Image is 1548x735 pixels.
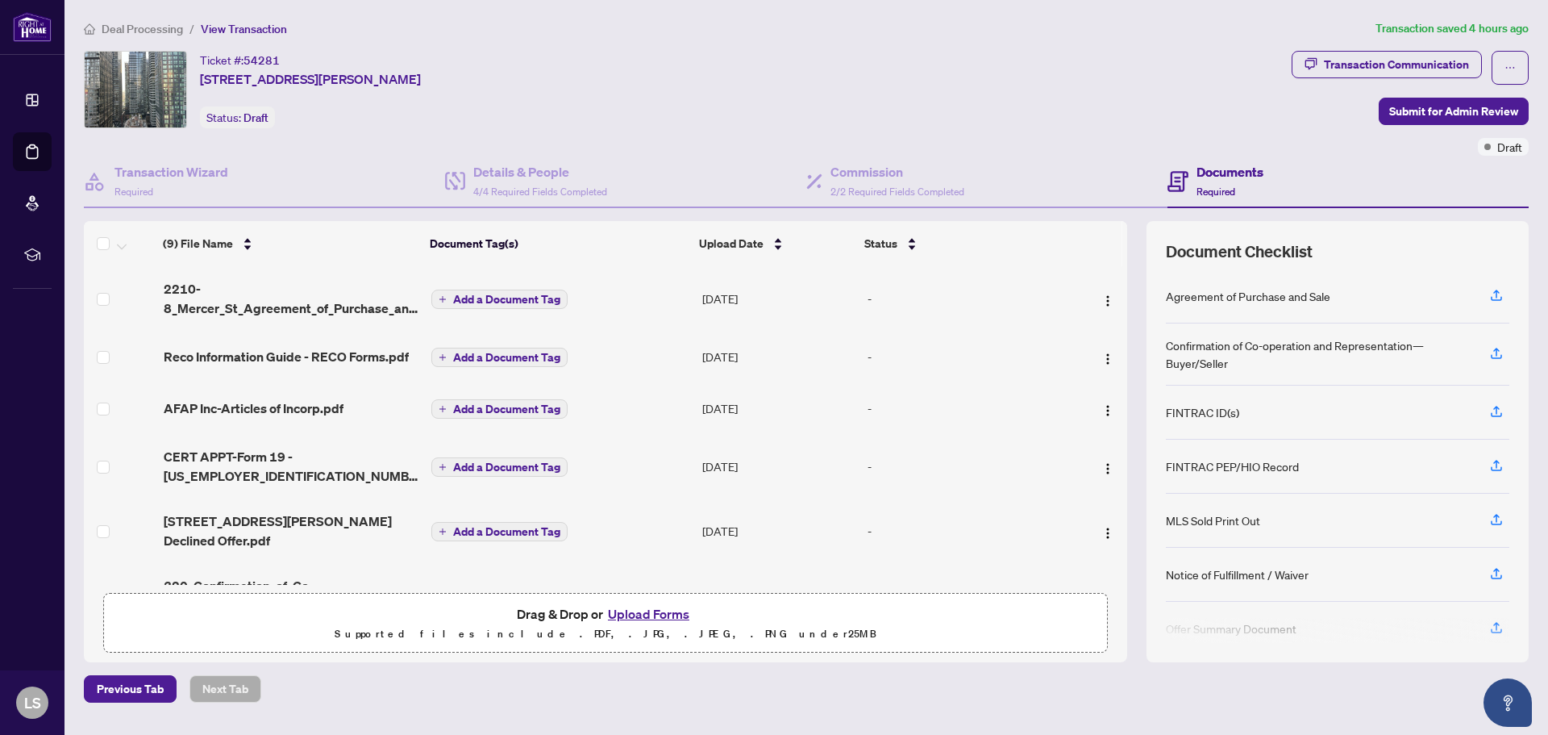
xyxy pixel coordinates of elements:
button: Add a Document Tag [431,399,568,419]
button: Logo [1095,395,1121,421]
button: Previous Tab [84,675,177,703]
h4: Details & People [473,162,607,182]
button: Transaction Communication [1292,51,1482,78]
span: Submit for Admin Review [1389,98,1518,124]
th: (9) File Name [156,221,423,266]
button: Add a Document Tag [431,457,568,477]
span: 54281 [243,53,280,68]
div: Status: [200,106,275,128]
img: IMG-C12334571_1.jpg [85,52,186,127]
span: Required [114,186,153,198]
div: - [868,348,1062,365]
span: AFAP Inc-Articles of Incorp.pdf [164,399,343,418]
span: 2/2 Required Fields Completed [830,186,964,198]
span: Add a Document Tag [453,403,560,415]
img: logo [13,12,52,42]
div: - [868,522,1062,540]
span: home [84,23,95,35]
th: Document Tag(s) [423,221,693,266]
div: - [868,290,1062,307]
span: Add a Document Tag [453,526,560,537]
span: LS [24,691,41,714]
h4: Commission [830,162,964,182]
button: Add a Document Tag [431,290,568,309]
button: Next Tab [189,675,261,703]
div: Ticket #: [200,51,280,69]
button: Logo [1095,453,1121,479]
div: FINTRAC PEP/HIO Record [1166,457,1299,475]
span: Drag & Drop orUpload FormsSupported files include .PDF, .JPG, .JPEG, .PNG under25MB [104,594,1107,654]
span: plus [439,463,447,471]
div: FINTRAC ID(s) [1166,403,1239,421]
img: Logo [1101,353,1114,365]
button: Upload Forms [603,603,694,624]
span: Draft [1497,138,1522,156]
img: Logo [1101,527,1114,540]
span: Previous Tab [97,676,164,702]
button: Add a Document Tag [431,522,568,541]
button: Add a Document Tag [431,348,568,367]
th: Status [858,221,1064,266]
img: Logo [1101,462,1114,475]
span: Add a Document Tag [453,352,560,363]
div: Confirmation of Co-operation and Representation—Buyer/Seller [1166,336,1471,372]
button: Add a Document Tag [431,289,568,310]
span: Deal Processing [102,22,183,36]
span: Drag & Drop or [517,603,694,624]
button: Logo [1095,286,1121,311]
p: Supported files include .PDF, .JPG, .JPEG, .PNG under 25 MB [114,624,1097,644]
button: Logo [1095,344,1121,370]
span: ellipsis [1504,62,1516,73]
div: - [868,457,1062,475]
td: [DATE] [696,499,862,563]
span: plus [439,353,447,361]
article: Transaction saved 4 hours ago [1375,19,1529,38]
span: (9) File Name [163,235,233,253]
div: MLS Sold Print Out [1166,512,1260,529]
div: Notice of Fulfillment / Waiver [1166,566,1309,583]
button: Add a Document Tag [431,521,568,542]
li: / [189,19,194,38]
span: Add a Document Tag [453,461,560,473]
span: CERT APPT-Form 19 - [US_EMPLOYER_IDENTIFICATION_NUMBER].pdf [164,447,419,486]
div: Transaction Communication [1324,52,1469,77]
button: Add a Document Tag [431,347,568,368]
span: 2210-8_Mercer_St_Agreement_of_Purchase_and_Sale_Fully_Executed with ack.pdf [164,279,419,318]
h4: Transaction Wizard [114,162,228,182]
button: Add a Document Tag [431,457,568,478]
span: Status [864,235,897,253]
h4: Documents [1196,162,1263,182]
button: Submit for Admin Review [1379,98,1529,125]
span: [STREET_ADDRESS][PERSON_NAME] [200,69,421,89]
th: Upload Date [693,221,858,266]
button: Open asap [1483,679,1532,727]
button: Logo [1095,518,1121,544]
span: Draft [243,111,268,125]
div: - [868,399,1062,417]
td: [DATE] [696,331,862,382]
td: [DATE] [696,434,862,499]
span: plus [439,528,447,536]
button: Add a Document Tag [431,399,568,420]
div: Agreement of Purchase and Sale [1166,287,1330,305]
span: Add a Document Tag [453,294,560,305]
span: Document Checklist [1166,240,1313,263]
span: plus [439,405,447,413]
span: 4/4 Required Fields Completed [473,186,607,198]
span: Reco Information Guide - RECO Forms.pdf [164,347,409,366]
img: Logo [1101,404,1114,417]
span: plus [439,295,447,303]
span: [STREET_ADDRESS][PERSON_NAME] Declined Offer.pdf [164,512,419,550]
span: View Transaction [201,22,287,36]
td: [DATE] [696,382,862,434]
img: Logo [1101,294,1114,307]
span: Required [1196,186,1235,198]
td: [DATE] [696,563,862,628]
span: Upload Date [699,235,764,253]
td: [DATE] [696,266,862,331]
span: 320_Confirmation_of_Co-operation_and_Representation_EA.pdf [164,576,419,615]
